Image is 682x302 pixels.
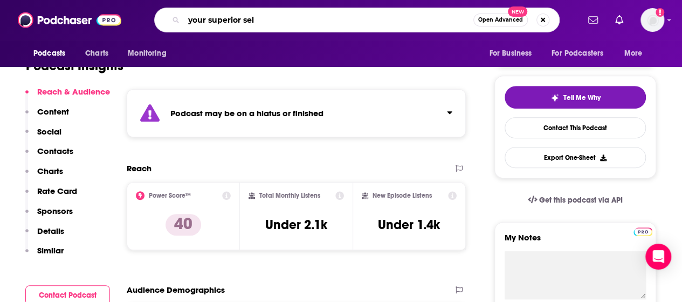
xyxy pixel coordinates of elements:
[25,245,64,265] button: Similar
[127,285,225,295] h2: Audience Demographics
[624,46,643,61] span: More
[37,166,63,176] p: Charts
[656,8,664,17] svg: Email not verified
[373,192,432,199] h2: New Episode Listens
[378,217,440,233] h3: Under 1.4k
[505,86,646,109] button: tell me why sparkleTell Me Why
[25,206,73,226] button: Sponsors
[640,8,664,32] span: Logged in as carlosrosario
[473,14,528,26] button: Open AdvancedNew
[25,86,110,106] button: Reach & Audience
[120,43,180,64] button: open menu
[25,186,77,206] button: Rate Card
[18,10,121,30] img: Podchaser - Follow, Share and Rate Podcasts
[85,46,108,61] span: Charts
[149,192,191,199] h2: Power Score™
[37,106,69,117] p: Content
[127,163,151,173] h2: Reach
[37,146,73,156] p: Contacts
[640,8,664,32] img: User Profile
[563,93,601,102] span: Tell Me Why
[519,187,631,213] a: Get this podcast via API
[128,46,166,61] span: Monitoring
[26,43,79,64] button: open menu
[78,43,115,64] a: Charts
[545,43,619,64] button: open menu
[505,117,646,138] a: Contact This Podcast
[633,226,652,236] a: Pro website
[25,146,73,166] button: Contacts
[505,147,646,168] button: Export One-Sheet
[611,11,628,29] a: Show notifications dropdown
[25,166,63,186] button: Charts
[37,186,77,196] p: Rate Card
[37,245,64,256] p: Similar
[265,217,327,233] h3: Under 2.1k
[184,11,473,29] input: Search podcasts, credits, & more...
[539,196,623,205] span: Get this podcast via API
[25,106,69,126] button: Content
[33,46,65,61] span: Podcasts
[154,8,560,32] div: Search podcasts, credits, & more...
[37,226,64,236] p: Details
[127,89,466,137] section: Click to expand status details
[617,43,656,64] button: open menu
[37,126,61,137] p: Social
[505,232,646,251] label: My Notes
[166,214,201,236] p: 40
[481,43,545,64] button: open menu
[633,227,652,236] img: Podchaser Pro
[640,8,664,32] button: Show profile menu
[489,46,532,61] span: For Business
[170,108,323,118] strong: Podcast may be on a hiatus or finished
[645,244,671,270] div: Open Intercom Messenger
[508,6,527,17] span: New
[37,86,110,97] p: Reach & Audience
[584,11,602,29] a: Show notifications dropdown
[550,93,559,102] img: tell me why sparkle
[478,17,523,23] span: Open Advanced
[259,192,320,199] h2: Total Monthly Listens
[25,126,61,146] button: Social
[37,206,73,216] p: Sponsors
[25,226,64,246] button: Details
[552,46,603,61] span: For Podcasters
